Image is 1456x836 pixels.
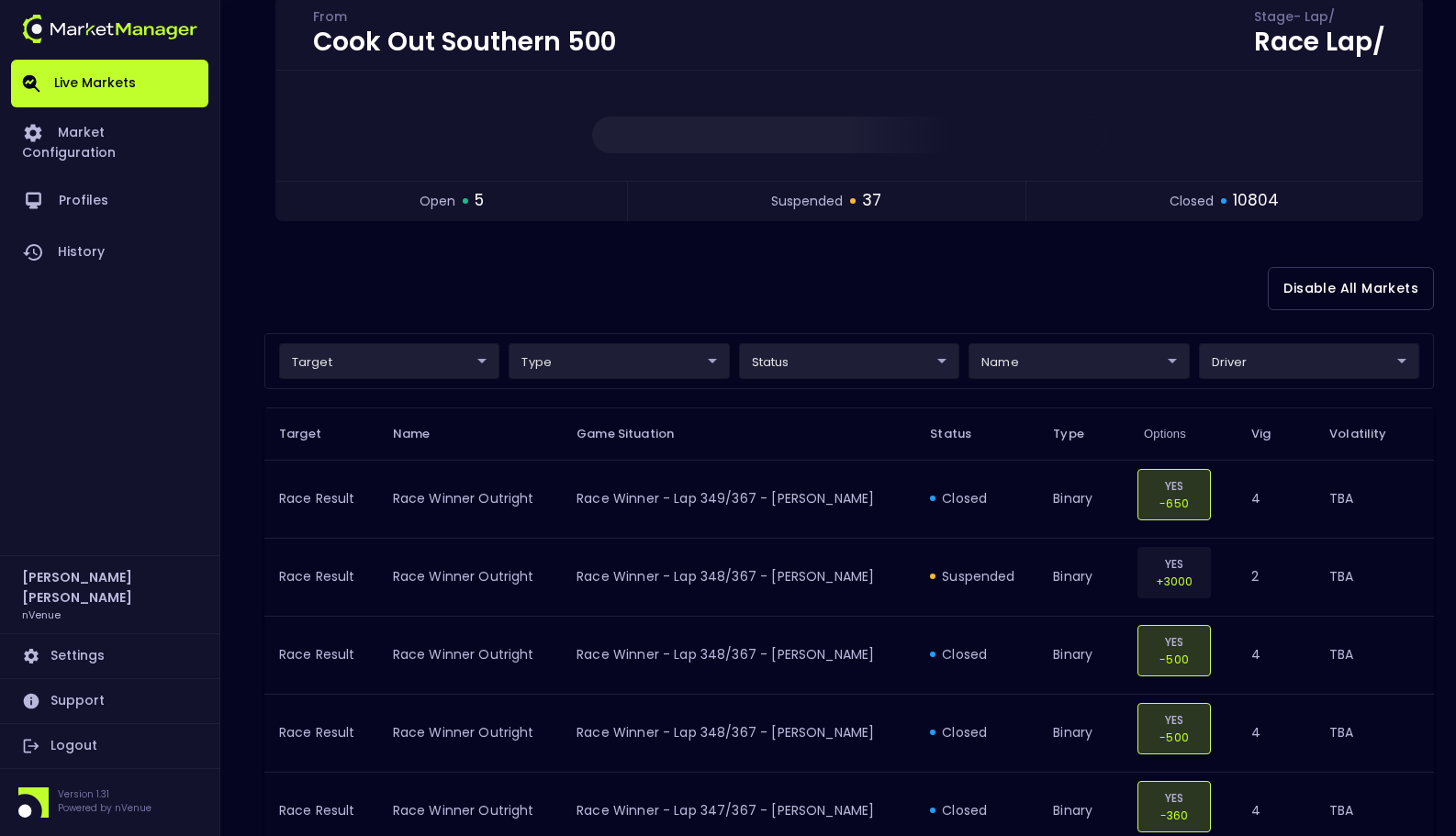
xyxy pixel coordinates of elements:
[1315,460,1434,538] td: TBA
[22,15,197,43] img: logo
[1254,12,1385,27] div: Stage - Lap /
[1053,426,1108,442] span: Type
[1170,192,1214,211] span: closed
[475,189,484,213] span: 5
[279,426,345,442] span: Target
[1315,694,1434,772] td: TBA
[11,60,208,107] a: Live Markets
[264,694,378,772] td: Race Result
[1315,616,1434,694] td: TBA
[1237,616,1316,694] td: 4
[577,426,698,442] span: Game Situation
[969,343,1189,379] div: target
[930,723,1024,741] div: closed
[11,679,208,723] a: Support
[562,616,915,694] td: Race Winner - Lap 348/367 - [PERSON_NAME]
[1149,477,1199,495] p: YES
[264,460,378,538] td: Race Result
[739,343,959,379] div: target
[1237,694,1316,772] td: 4
[1315,538,1434,616] td: TBA
[11,175,208,227] a: Profiles
[11,634,208,678] a: Settings
[1237,538,1316,616] td: 2
[930,801,1024,819] div: closed
[1199,343,1419,379] div: target
[1038,460,1129,538] td: binary
[11,724,208,768] a: Logout
[1149,495,1199,512] p: -650
[509,343,729,379] div: target
[562,694,915,772] td: Race Winner - Lap 348/367 - [PERSON_NAME]
[1233,189,1279,213] span: 10804
[264,616,378,694] td: Race Result
[279,343,499,379] div: target
[1329,426,1410,442] span: Volatility
[930,489,1024,507] div: closed
[1038,538,1129,616] td: binary
[1038,616,1129,694] td: binary
[378,460,563,538] td: Race Winner Outright
[313,12,616,27] div: From
[1149,711,1199,729] p: YES
[562,538,915,616] td: Race Winner - Lap 348/367 - [PERSON_NAME]
[930,426,995,442] span: Status
[771,192,843,211] span: suspended
[264,538,378,616] td: Race Result
[1149,555,1199,573] p: YES
[1149,573,1199,590] p: +3000
[1251,426,1294,442] span: Vig
[378,616,563,694] td: Race Winner Outright
[862,189,881,213] span: 37
[22,567,197,607] h2: [PERSON_NAME] [PERSON_NAME]
[1038,694,1129,772] td: binary
[1268,267,1434,310] button: Disable All Markets
[562,460,915,538] td: Race Winner - Lap 349/367 - [PERSON_NAME]
[58,787,151,801] p: Version 1.31
[22,607,61,621] h3: nVenue
[1149,789,1199,807] p: YES
[930,645,1024,663] div: closed
[1149,807,1199,824] p: -360
[1254,29,1385,55] div: Race Lap /
[420,192,455,211] span: open
[393,426,454,442] span: Name
[313,29,616,55] div: Cook Out Southern 500
[1149,633,1199,651] p: YES
[11,107,208,175] a: Market Configuration
[1149,729,1199,746] p: -500
[11,787,208,818] div: Version 1.31Powered by nVenue
[1237,460,1316,538] td: 4
[1129,407,1236,460] th: Options
[378,538,563,616] td: Race Winner Outright
[378,694,563,772] td: Race Winner Outright
[930,567,1024,585] div: suspended
[58,801,151,815] p: Powered by nVenue
[1149,651,1199,668] p: -500
[11,227,208,278] a: History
